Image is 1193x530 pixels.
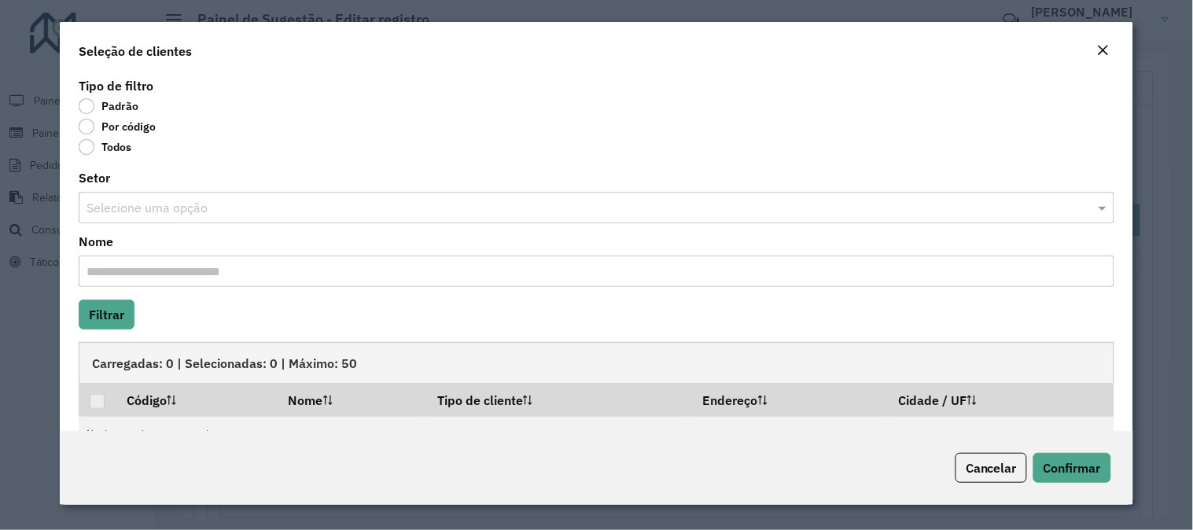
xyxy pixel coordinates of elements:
[956,453,1027,483] button: Cancelar
[79,232,113,251] label: Nome
[79,342,1114,383] div: Carregadas: 0 | Selecionadas: 0 | Máximo: 50
[427,383,693,416] th: Tipo de cliente
[79,300,134,329] button: Filtrar
[1097,44,1110,57] em: Fechar
[1092,41,1114,61] button: Close
[79,168,110,187] label: Setor
[79,98,138,114] label: Padrão
[79,42,192,61] h4: Seleção de clientes
[79,119,156,134] label: Por código
[1044,460,1101,476] span: Confirmar
[966,460,1017,476] span: Cancelar
[692,383,888,416] th: Endereço
[79,417,1114,452] td: Nenhum registro encontrado
[1033,453,1111,483] button: Confirmar
[116,383,278,416] th: Código
[888,383,1114,416] th: Cidade / UF
[79,139,131,155] label: Todos
[79,76,153,95] label: Tipo de filtro
[278,383,427,416] th: Nome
